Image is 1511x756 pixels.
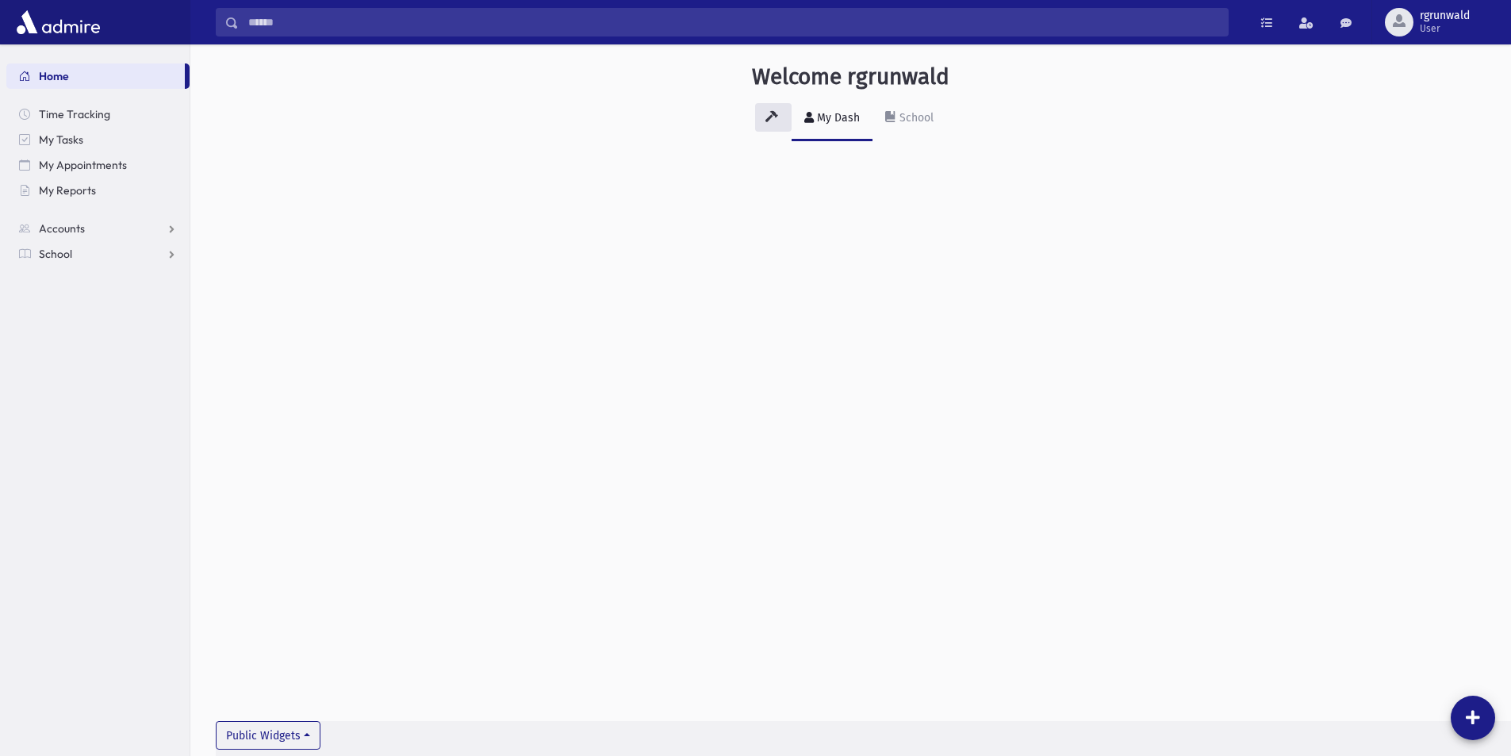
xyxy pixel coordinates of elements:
span: Home [39,69,69,83]
a: Home [6,63,185,89]
a: My Dash [792,97,872,141]
a: School [872,97,946,141]
div: School [896,111,934,125]
a: Time Tracking [6,102,190,127]
span: User [1420,22,1470,35]
span: Accounts [39,221,85,236]
a: School [6,241,190,267]
button: Public Widgets [216,721,320,750]
span: My Appointments [39,158,127,172]
div: My Dash [814,111,860,125]
span: Time Tracking [39,107,110,121]
span: My Tasks [39,132,83,147]
a: My Reports [6,178,190,203]
input: Search [239,8,1228,36]
h3: Welcome rgrunwald [752,63,949,90]
span: My Reports [39,183,96,198]
span: rgrunwald [1420,10,1470,22]
a: My Tasks [6,127,190,152]
span: School [39,247,72,261]
a: Accounts [6,216,190,241]
a: My Appointments [6,152,190,178]
img: AdmirePro [13,6,104,38]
